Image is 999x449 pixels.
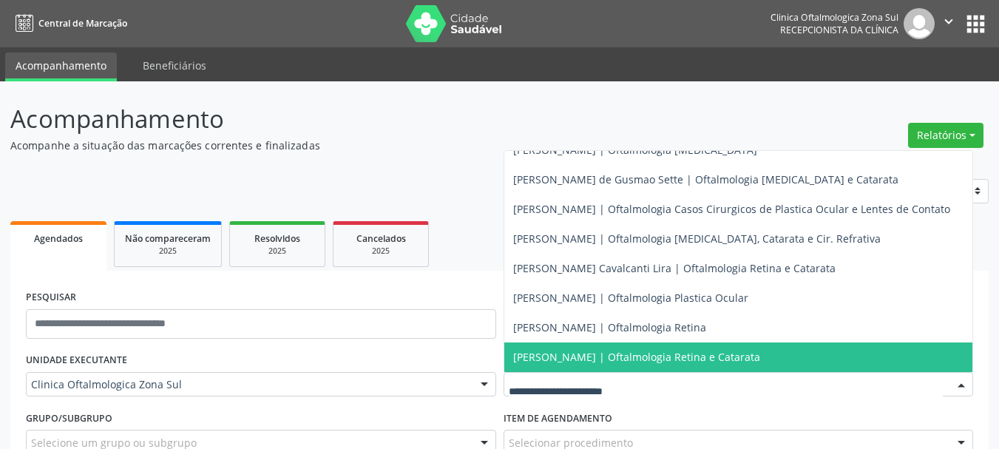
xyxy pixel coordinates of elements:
[26,286,76,309] label: PESQUISAR
[513,261,836,275] span: [PERSON_NAME] Cavalcanti Lira | Oftalmologia Retina e Catarata
[26,349,127,372] label: UNIDADE EXECUTANTE
[10,101,695,138] p: Acompanhamento
[908,123,983,148] button: Relatórios
[513,172,898,186] span: [PERSON_NAME] de Gusmao Sette | Oftalmologia [MEDICAL_DATA] e Catarata
[240,246,314,257] div: 2025
[504,407,612,430] label: Item de agendamento
[771,11,898,24] div: Clinica Oftalmologica Zona Sul
[34,232,83,245] span: Agendados
[941,13,957,30] i: 
[513,202,950,216] span: [PERSON_NAME] | Oftalmologia Casos Cirurgicos de Plastica Ocular e Lentes de Contato
[513,320,706,334] span: [PERSON_NAME] | Oftalmologia Retina
[780,24,898,36] span: Recepcionista da clínica
[935,8,963,39] button: 
[904,8,935,39] img: img
[10,11,127,36] a: Central de Marcação
[254,232,300,245] span: Resolvidos
[513,350,760,364] span: [PERSON_NAME] | Oftalmologia Retina e Catarata
[963,11,989,37] button: apps
[344,246,418,257] div: 2025
[356,232,406,245] span: Cancelados
[26,407,112,430] label: Grupo/Subgrupo
[31,377,466,392] span: Clinica Oftalmologica Zona Sul
[125,246,211,257] div: 2025
[5,53,117,81] a: Acompanhamento
[10,138,695,153] p: Acompanhe a situação das marcações correntes e finalizadas
[513,291,748,305] span: [PERSON_NAME] | Oftalmologia Plastica Ocular
[125,232,211,245] span: Não compareceram
[38,17,127,30] span: Central de Marcação
[132,53,217,78] a: Beneficiários
[513,232,881,246] span: [PERSON_NAME] | Oftalmologia [MEDICAL_DATA], Catarata e Cir. Refrativa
